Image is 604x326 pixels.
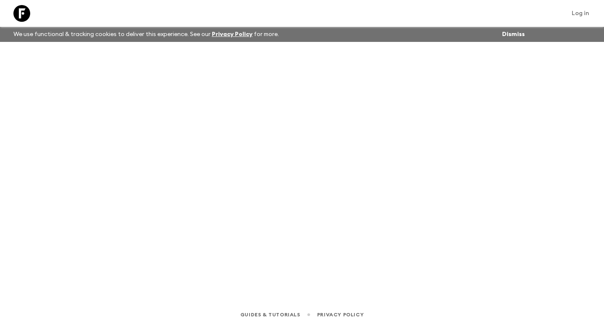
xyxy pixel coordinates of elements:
p: We use functional & tracking cookies to deliver this experience. See our for more. [10,27,282,42]
button: Dismiss [500,28,527,40]
a: Privacy Policy [212,31,253,37]
a: Privacy Policy [317,310,364,319]
a: Log in [567,8,594,19]
a: Guides & Tutorials [240,310,300,319]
